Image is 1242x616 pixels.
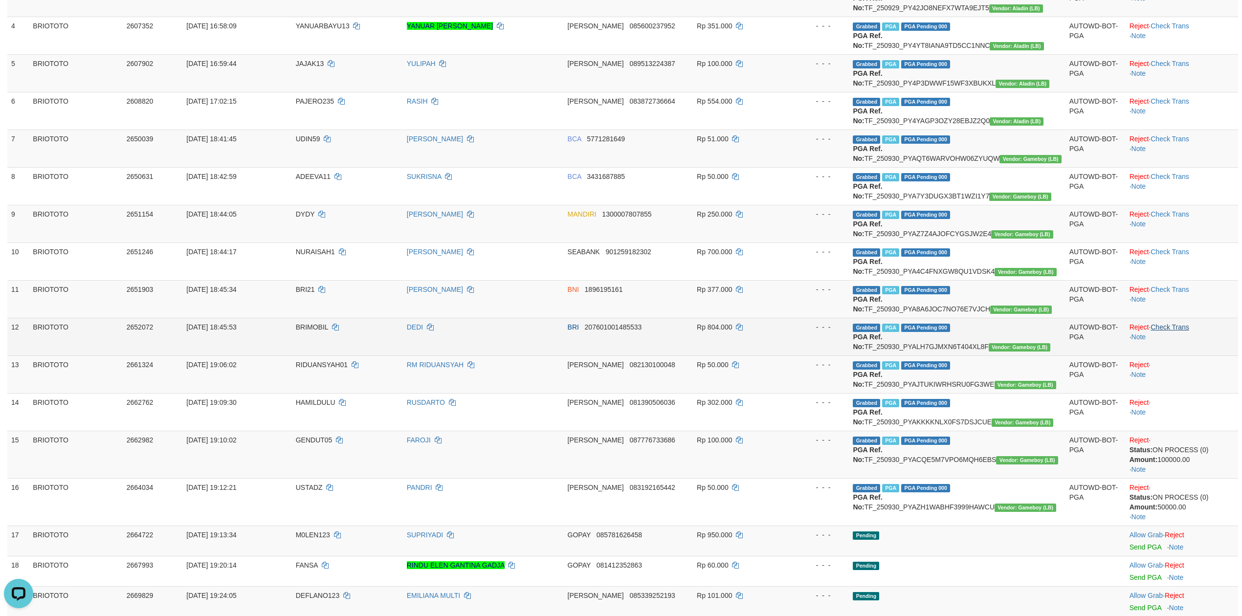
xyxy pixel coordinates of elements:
span: Rp 51.000 [697,135,729,143]
a: Check Trans [1151,135,1189,143]
a: SUKRISNA [407,173,442,180]
a: SUPRIYADI [407,531,443,539]
td: TF_250930_PYAZ7Z4AJOFCYGSJW2E4 [849,205,1065,242]
span: Marked by bzmstev [882,173,899,181]
span: PGA Pending [901,286,950,294]
a: Check Trans [1151,97,1189,105]
td: · · [1126,393,1238,431]
span: Marked by bzmprad [882,399,899,407]
a: Note [1131,258,1146,265]
span: Vendor URL: https://dashboard.q2checkout.com/secure [990,42,1043,50]
a: Reject [1130,135,1149,143]
td: AUTOWD-BOT-PGA [1065,205,1126,242]
div: - - - [790,21,845,31]
a: Allow Grab [1130,531,1163,539]
span: [DATE] 16:58:09 [186,22,236,30]
a: Send PGA [1130,604,1161,612]
span: Copy 082130100048 to clipboard [629,361,675,369]
span: Vendor URL: https://dashboard.q2checkout.com/secure [989,193,1051,201]
td: AUTOWD-BOT-PGA [1065,355,1126,393]
td: · · [1126,355,1238,393]
b: Amount: [1130,456,1158,463]
td: AUTOWD-BOT-PGA [1065,280,1126,318]
a: Reject [1130,286,1149,293]
span: [PERSON_NAME] [568,398,624,406]
span: Copy 087776733686 to clipboard [629,436,675,444]
a: Check Trans [1151,248,1189,256]
div: - - - [790,530,845,540]
td: AUTOWD-BOT-PGA [1065,54,1126,92]
span: BNI [568,286,579,293]
span: Copy 081390506036 to clipboard [629,398,675,406]
span: Marked by bzmprad [882,361,899,370]
span: Rp 700.000 [697,248,732,256]
a: Note [1131,513,1146,521]
td: · · [1126,17,1238,54]
td: BRIOTOTO [29,431,122,478]
span: BRI21 [296,286,315,293]
span: PGA Pending [901,437,950,445]
span: Grabbed [853,286,880,294]
span: Rp 302.000 [697,398,732,406]
td: TF_250930_PY4YT8IANA9TD5CC1NNC [849,17,1065,54]
td: AUTOWD-BOT-PGA [1065,318,1126,355]
td: 8 [7,167,29,205]
td: · · [1126,205,1238,242]
a: Reject [1130,210,1149,218]
span: UDIN59 [296,135,320,143]
span: Vendor URL: https://dashboard.q2checkout.com/secure [989,343,1050,352]
span: Marked by bzmstev [882,211,899,219]
span: BRIMOBIL [296,323,328,331]
span: [DATE] 19:10:02 [186,436,236,444]
span: Grabbed [853,135,880,144]
span: [PERSON_NAME] [568,436,624,444]
a: Reject [1130,361,1149,369]
a: DEDI [407,323,423,331]
span: Vendor URL: https://dashboard.q2checkout.com/secure [992,418,1053,427]
span: PGA Pending [901,248,950,257]
td: BRIOTOTO [29,130,122,167]
a: Note [1131,32,1146,40]
td: TF_250930_PY4YAGP3OZY28EBJZ2Q0 [849,92,1065,130]
a: Allow Grab [1130,592,1163,599]
b: PGA Ref. No: [853,408,882,426]
span: [DATE] 19:09:30 [186,398,236,406]
td: · · [1126,130,1238,167]
a: [PERSON_NAME] [407,210,463,218]
span: PGA Pending [901,324,950,332]
span: Copy 5771281649 to clipboard [587,135,625,143]
span: SEABANK [568,248,600,256]
td: BRIOTOTO [29,355,122,393]
div: - - - [790,96,845,106]
div: ON PROCESS (0) 50000.00 [1130,492,1234,512]
span: PGA Pending [901,98,950,106]
a: Check Trans [1151,210,1189,218]
a: Allow Grab [1130,561,1163,569]
a: Note [1131,408,1146,416]
td: AUTOWD-BOT-PGA [1065,167,1126,205]
span: [DATE] 18:45:53 [186,323,236,331]
span: [DATE] 19:12:21 [186,484,236,491]
td: BRIOTOTO [29,17,122,54]
a: Note [1131,465,1146,473]
div: - - - [790,397,845,407]
td: TF_250930_PYAQT6WARVOHW06ZYUQW [849,130,1065,167]
span: Copy 083872736664 to clipboard [629,97,675,105]
td: BRIOTOTO [29,318,122,355]
td: 6 [7,92,29,130]
span: PGA Pending [901,211,950,219]
span: Copy 207601001485533 to clipboard [585,323,642,331]
b: PGA Ref. No: [853,371,882,388]
a: Note [1131,182,1146,190]
a: RASIH [407,97,428,105]
a: Note [1131,107,1146,115]
td: BRIOTOTO [29,242,122,280]
a: Reject [1130,248,1149,256]
b: PGA Ref. No: [853,333,882,351]
td: · · [1126,167,1238,205]
td: · · [1126,280,1238,318]
span: BRI [568,323,579,331]
span: Vendor URL: https://dashboard.q2checkout.com/secure [995,268,1056,276]
td: AUTOWD-BOT-PGA [1065,393,1126,431]
b: Status: [1130,446,1153,454]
